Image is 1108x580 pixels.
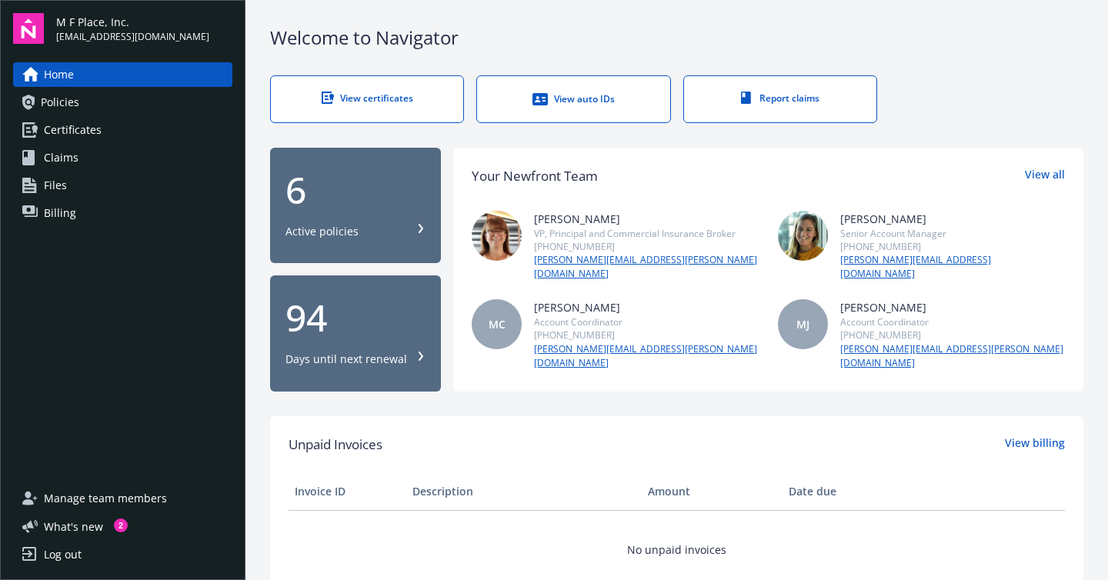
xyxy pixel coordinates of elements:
a: Files [13,173,232,198]
div: [PERSON_NAME] [534,299,759,315]
a: View auto IDs [476,75,670,123]
a: Policies [13,90,232,115]
span: What ' s new [44,518,103,535]
div: Days until next renewal [285,352,407,367]
th: Invoice ID [289,473,406,510]
a: View all [1025,166,1065,186]
div: [PERSON_NAME] [534,211,759,227]
span: Files [44,173,67,198]
div: [PERSON_NAME] [840,299,1065,315]
a: Manage team members [13,486,232,511]
div: Welcome to Navigator [270,25,1083,51]
a: [PERSON_NAME][EMAIL_ADDRESS][DOMAIN_NAME] [840,253,1065,281]
img: photo [778,211,828,261]
div: [PHONE_NUMBER] [534,240,759,253]
img: photo [472,211,522,261]
a: View billing [1005,435,1065,455]
span: Claims [44,145,78,170]
div: Account Coordinator [840,315,1065,328]
div: [PHONE_NUMBER] [840,240,1065,253]
div: [PHONE_NUMBER] [534,328,759,342]
img: navigator-logo.svg [13,13,44,44]
span: Home [44,62,74,87]
th: Description [406,473,642,510]
button: M F Place, Inc.[EMAIL_ADDRESS][DOMAIN_NAME] [56,13,232,44]
div: [PERSON_NAME] [840,211,1065,227]
a: [PERSON_NAME][EMAIL_ADDRESS][PERSON_NAME][DOMAIN_NAME] [840,342,1065,370]
a: Certificates [13,118,232,142]
div: View certificates [302,92,432,105]
th: Amount [642,473,783,510]
span: M F Place, Inc. [56,14,209,30]
button: What's new2 [13,518,128,535]
div: VP, Principal and Commercial Insurance Broker [534,227,759,240]
div: Log out [44,542,82,567]
span: MJ [796,316,809,332]
a: Report claims [683,75,877,123]
div: Account Coordinator [534,315,759,328]
div: Active policies [285,224,359,239]
span: Certificates [44,118,102,142]
div: Report claims [715,92,846,105]
span: Unpaid Invoices [289,435,382,455]
div: 2 [114,518,128,532]
span: Manage team members [44,486,167,511]
a: View certificates [270,75,464,123]
button: 6Active policies [270,148,441,264]
a: Billing [13,201,232,225]
div: View auto IDs [508,92,639,107]
a: Home [13,62,232,87]
div: 94 [285,299,426,336]
span: Policies [41,90,79,115]
th: Date due [783,473,900,510]
a: Claims [13,145,232,170]
div: Senior Account Manager [840,227,1065,240]
a: [PERSON_NAME][EMAIL_ADDRESS][PERSON_NAME][DOMAIN_NAME] [534,342,759,370]
button: 94Days until next renewal [270,275,441,392]
div: 6 [285,172,426,208]
span: [EMAIL_ADDRESS][DOMAIN_NAME] [56,30,209,44]
span: MC [489,316,506,332]
span: Billing [44,201,76,225]
div: Your Newfront Team [472,166,598,186]
a: [PERSON_NAME][EMAIL_ADDRESS][PERSON_NAME][DOMAIN_NAME] [534,253,759,281]
div: [PHONE_NUMBER] [840,328,1065,342]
